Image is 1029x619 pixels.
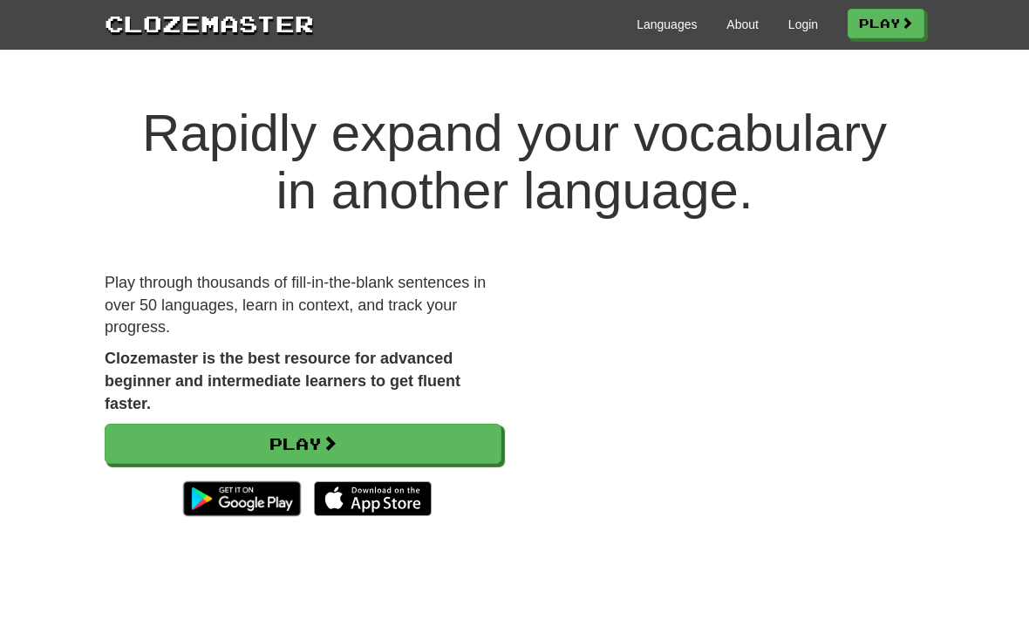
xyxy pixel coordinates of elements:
[105,350,460,412] strong: Clozemaster is the best resource for advanced beginner and intermediate learners to get fluent fa...
[848,9,924,38] a: Play
[788,16,818,33] a: Login
[174,473,310,525] img: Get it on Google Play
[637,16,697,33] a: Languages
[105,7,314,39] a: Clozemaster
[105,272,501,339] p: Play through thousands of fill-in-the-blank sentences in over 50 languages, learn in context, and...
[105,424,501,464] a: Play
[314,481,432,516] img: Download_on_the_App_Store_Badge_US-UK_135x40-25178aeef6eb6b83b96f5f2d004eda3bffbb37122de64afbaef7...
[726,16,759,33] a: About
